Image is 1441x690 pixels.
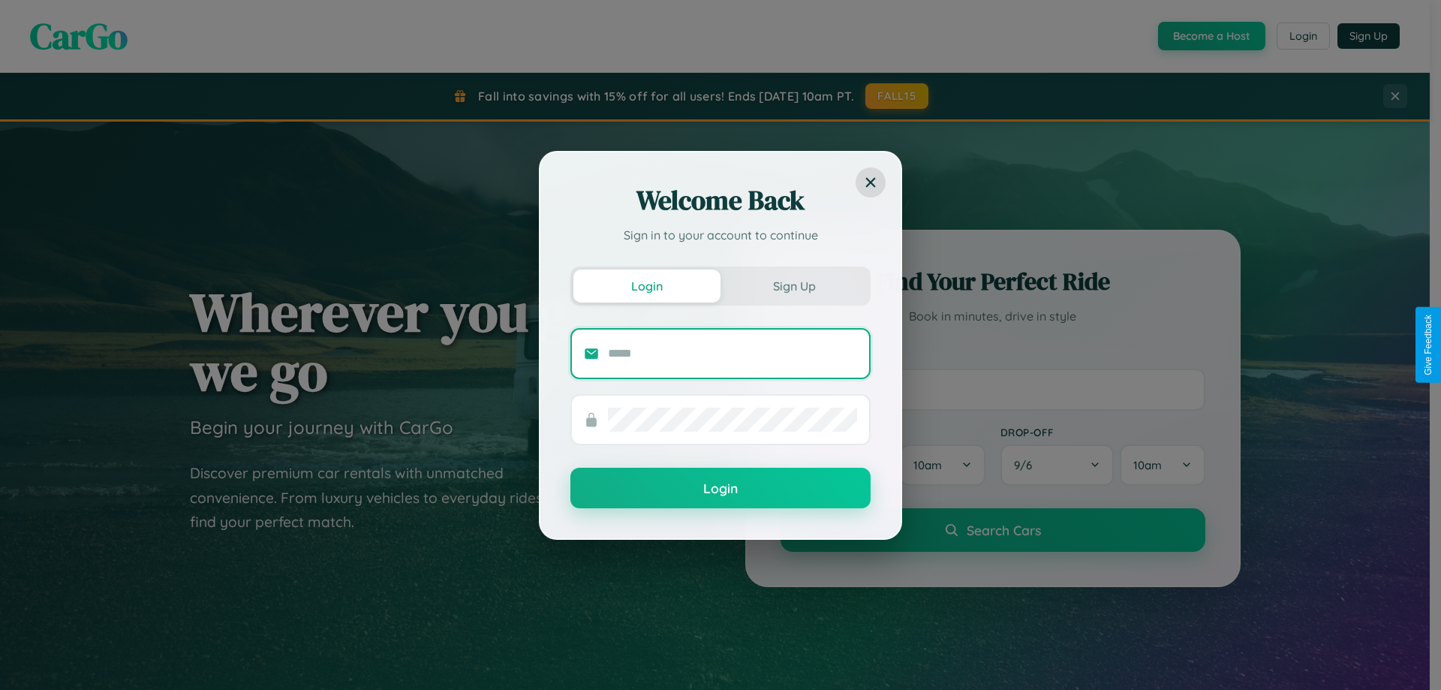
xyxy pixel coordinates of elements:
[570,182,871,218] h2: Welcome Back
[570,468,871,508] button: Login
[720,270,868,303] button: Sign Up
[573,270,720,303] button: Login
[570,226,871,244] p: Sign in to your account to continue
[1423,315,1433,375] div: Give Feedback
